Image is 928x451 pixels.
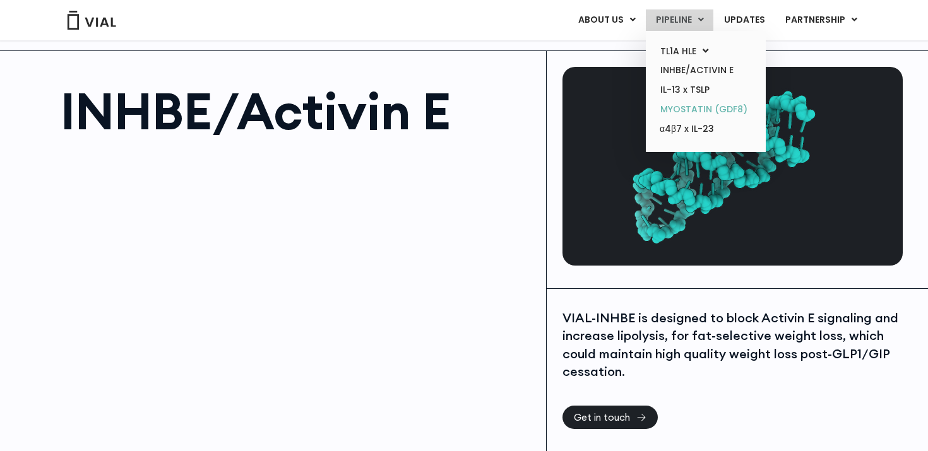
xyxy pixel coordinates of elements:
a: PIPELINEMenu Toggle [646,9,713,31]
div: VIAL-INHBE is designed to block Activin E signaling and increase lipolysis, for fat-selective wei... [562,309,900,381]
a: α4β7 x IL-23 [650,119,761,139]
a: MYOSTATIN (GDF8) [650,100,761,119]
a: Get in touch [562,406,658,429]
a: TL1A HLEMenu Toggle [650,42,761,61]
a: PARTNERSHIPMenu Toggle [775,9,867,31]
img: Vial Logo [66,11,117,30]
a: ABOUT USMenu Toggle [568,9,645,31]
a: INHBE/ACTIVIN E [650,61,761,80]
h1: INHBE/Activin E [61,86,533,136]
span: Get in touch [574,413,630,422]
a: UPDATES [714,9,775,31]
a: IL-13 x TSLP [650,80,761,100]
